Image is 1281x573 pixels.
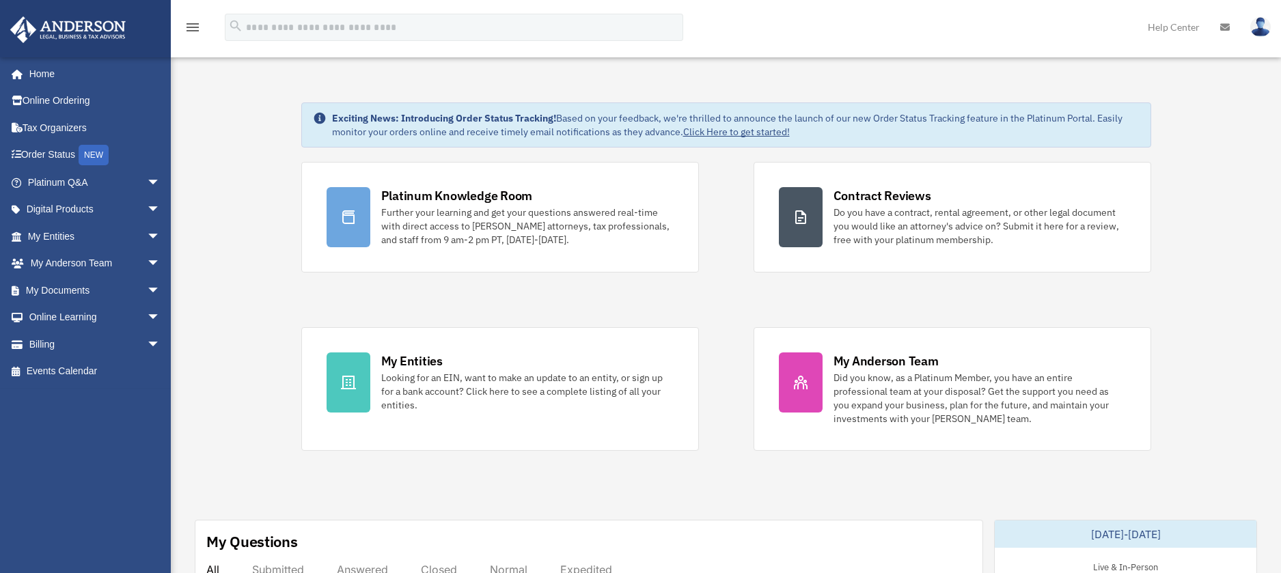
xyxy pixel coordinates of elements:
div: NEW [79,145,109,165]
span: arrow_drop_down [147,196,174,224]
a: My Anderson Team Did you know, as a Platinum Member, you have an entire professional team at your... [754,327,1151,451]
a: Platinum Q&Aarrow_drop_down [10,169,181,196]
a: Digital Productsarrow_drop_down [10,196,181,223]
a: Contract Reviews Do you have a contract, rental agreement, or other legal document you would like... [754,162,1151,272]
a: Billingarrow_drop_down [10,331,181,358]
a: My Documentsarrow_drop_down [10,277,181,304]
span: arrow_drop_down [147,304,174,332]
a: My Entities Looking for an EIN, want to make an update to an entity, or sign up for a bank accoun... [301,327,699,451]
div: Do you have a contract, rental agreement, or other legal document you would like an attorney's ad... [834,206,1126,247]
img: Anderson Advisors Platinum Portal [6,16,130,43]
i: search [228,18,243,33]
div: My Entities [381,352,443,369]
a: Home [10,60,174,87]
i: menu [184,19,201,36]
a: Tax Organizers [10,114,181,141]
div: My Questions [206,531,298,552]
div: Based on your feedback, we're thrilled to announce the launch of our new Order Status Tracking fe... [332,111,1140,139]
div: Contract Reviews [834,187,931,204]
a: Events Calendar [10,358,181,385]
span: arrow_drop_down [147,169,174,197]
a: Platinum Knowledge Room Further your learning and get your questions answered real-time with dire... [301,162,699,272]
span: arrow_drop_down [147,223,174,251]
a: Click Here to get started! [683,126,790,138]
strong: Exciting News: Introducing Order Status Tracking! [332,112,556,124]
div: My Anderson Team [834,352,939,369]
div: Platinum Knowledge Room [381,187,533,204]
span: arrow_drop_down [147,250,174,278]
a: Online Ordering [10,87,181,115]
div: Further your learning and get your questions answered real-time with direct access to [PERSON_NAM... [381,206,674,247]
div: [DATE]-[DATE] [995,520,1256,548]
div: Did you know, as a Platinum Member, you have an entire professional team at your disposal? Get th... [834,371,1126,425]
div: Live & In-Person [1082,559,1169,573]
a: menu [184,24,201,36]
span: arrow_drop_down [147,331,174,359]
a: Order StatusNEW [10,141,181,169]
a: My Anderson Teamarrow_drop_down [10,250,181,277]
span: arrow_drop_down [147,277,174,305]
a: Online Learningarrow_drop_down [10,304,181,331]
a: My Entitiesarrow_drop_down [10,223,181,250]
img: User Pic [1250,17,1271,37]
div: Looking for an EIN, want to make an update to an entity, or sign up for a bank account? Click her... [381,371,674,412]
